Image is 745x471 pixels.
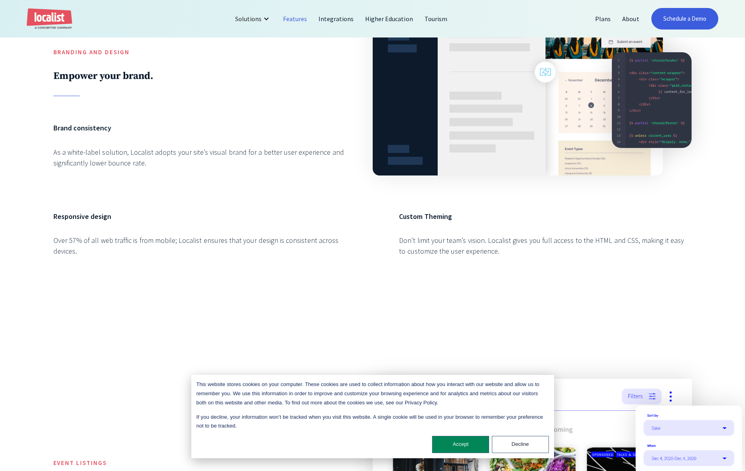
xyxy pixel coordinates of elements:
[277,9,313,28] a: Features
[197,380,549,407] p: This website stores cookies on your computer. These cookies are used to collect information about...
[492,436,549,453] button: Decline
[399,211,692,222] h6: Custom Theming
[53,211,346,222] h6: Responsive design
[235,14,261,24] div: Solutions
[399,235,692,256] div: Don’t limit your team’s vision. Localist gives you full access to the HTML and CSS, making it eas...
[651,8,719,30] a: Schedule a Demo
[53,459,346,468] h5: Event Listings
[53,147,346,168] div: As a white-label solution, Localist adopts your site’s visual brand for a better user experience ...
[53,70,346,82] h2: Empower your brand.
[313,9,360,28] a: Integrations
[360,9,419,28] a: Higher Education
[419,9,453,28] a: Tourism
[432,436,489,453] button: Accept
[590,9,617,28] a: Plans
[53,235,346,256] div: Over 57% of all web traffic is from mobile; Localist ensures that your design is consistent acros...
[27,8,72,30] a: home
[197,413,549,431] p: If you decline, your information won’t be tracked when you visit this website. A single cookie wi...
[617,9,645,28] a: About
[53,122,346,133] h6: Brand consistency
[191,375,554,458] div: Cookie banner
[53,48,346,57] h5: Branding and Design
[229,9,277,28] div: Solutions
